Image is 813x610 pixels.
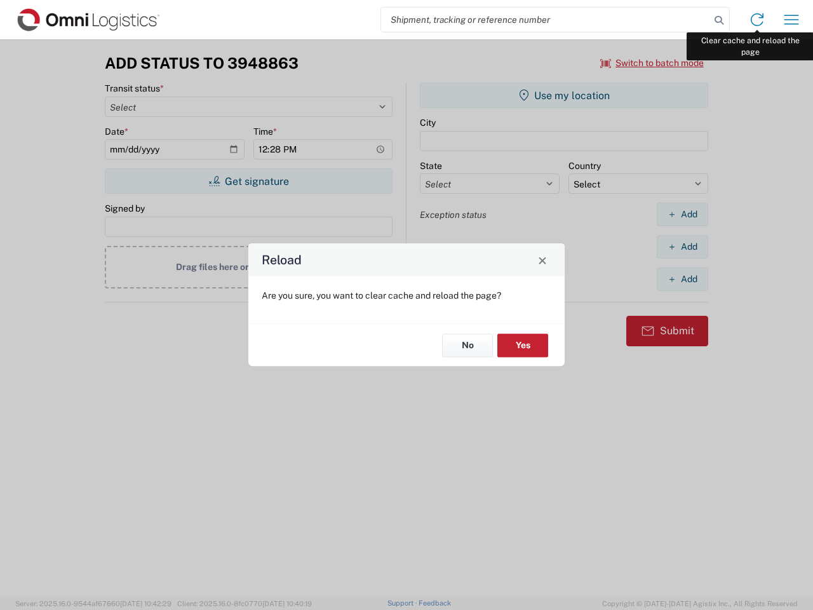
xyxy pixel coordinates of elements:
button: Close [534,251,551,269]
button: Yes [497,334,548,357]
h4: Reload [262,251,302,269]
input: Shipment, tracking or reference number [381,8,710,32]
p: Are you sure, you want to clear cache and reload the page? [262,290,551,301]
button: No [442,334,493,357]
